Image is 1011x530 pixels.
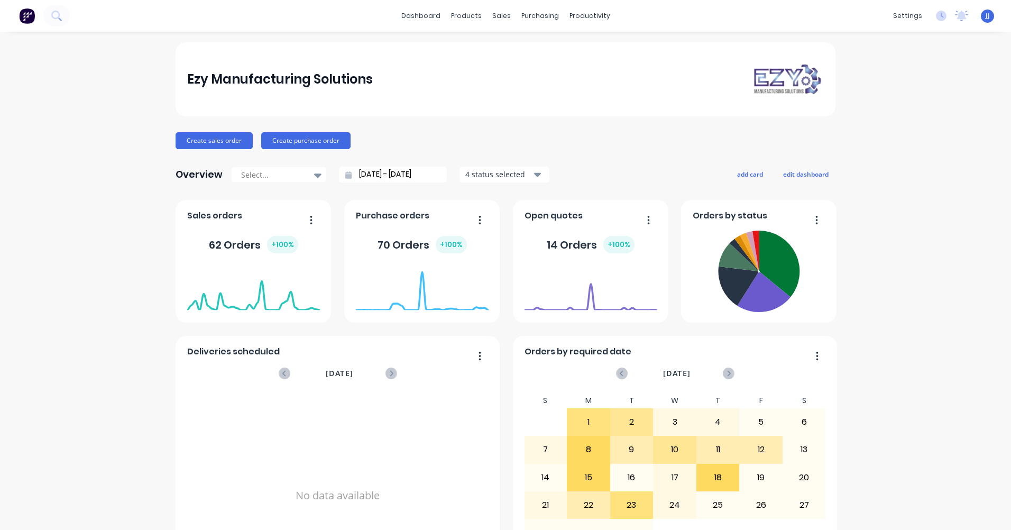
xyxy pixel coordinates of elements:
[567,492,610,518] div: 22
[783,409,825,435] div: 6
[654,436,696,463] div: 10
[654,492,696,518] div: 24
[436,236,467,253] div: + 100 %
[603,236,635,253] div: + 100 %
[261,132,351,149] button: Create purchase order
[525,345,631,358] span: Orders by required date
[465,169,532,180] div: 4 status selected
[783,436,825,463] div: 13
[740,464,782,491] div: 19
[19,8,35,24] img: Factory
[567,393,610,408] div: M
[697,464,739,491] div: 18
[653,393,696,408] div: W
[459,167,549,182] button: 4 status selected
[567,436,610,463] div: 8
[654,409,696,435] div: 3
[209,236,298,253] div: 62 Orders
[564,8,615,24] div: productivity
[187,209,242,222] span: Sales orders
[356,209,429,222] span: Purchase orders
[783,464,825,491] div: 20
[487,8,516,24] div: sales
[176,164,223,185] div: Overview
[187,69,373,90] div: Ezy Manufacturing Solutions
[888,8,927,24] div: settings
[783,393,826,408] div: S
[740,436,782,463] div: 12
[611,464,653,491] div: 16
[525,436,567,463] div: 7
[525,209,583,222] span: Open quotes
[783,492,825,518] div: 27
[750,62,824,96] img: Ezy Manufacturing Solutions
[693,209,767,222] span: Orders by status
[187,345,280,358] span: Deliveries scheduled
[663,368,691,379] span: [DATE]
[654,464,696,491] div: 17
[740,409,782,435] div: 5
[446,8,487,24] div: products
[696,393,740,408] div: T
[697,436,739,463] div: 11
[739,393,783,408] div: F
[378,236,467,253] div: 70 Orders
[267,236,298,253] div: + 100 %
[516,8,564,24] div: purchasing
[547,236,635,253] div: 14 Orders
[730,167,770,181] button: add card
[611,409,653,435] div: 2
[326,368,353,379] span: [DATE]
[525,464,567,491] div: 14
[740,492,782,518] div: 26
[776,167,835,181] button: edit dashboard
[567,409,610,435] div: 1
[524,393,567,408] div: S
[611,492,653,518] div: 23
[611,436,653,463] div: 9
[525,492,567,518] div: 21
[986,11,990,21] span: JJ
[396,8,446,24] a: dashboard
[567,464,610,491] div: 15
[697,492,739,518] div: 25
[610,393,654,408] div: T
[697,409,739,435] div: 4
[176,132,253,149] button: Create sales order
